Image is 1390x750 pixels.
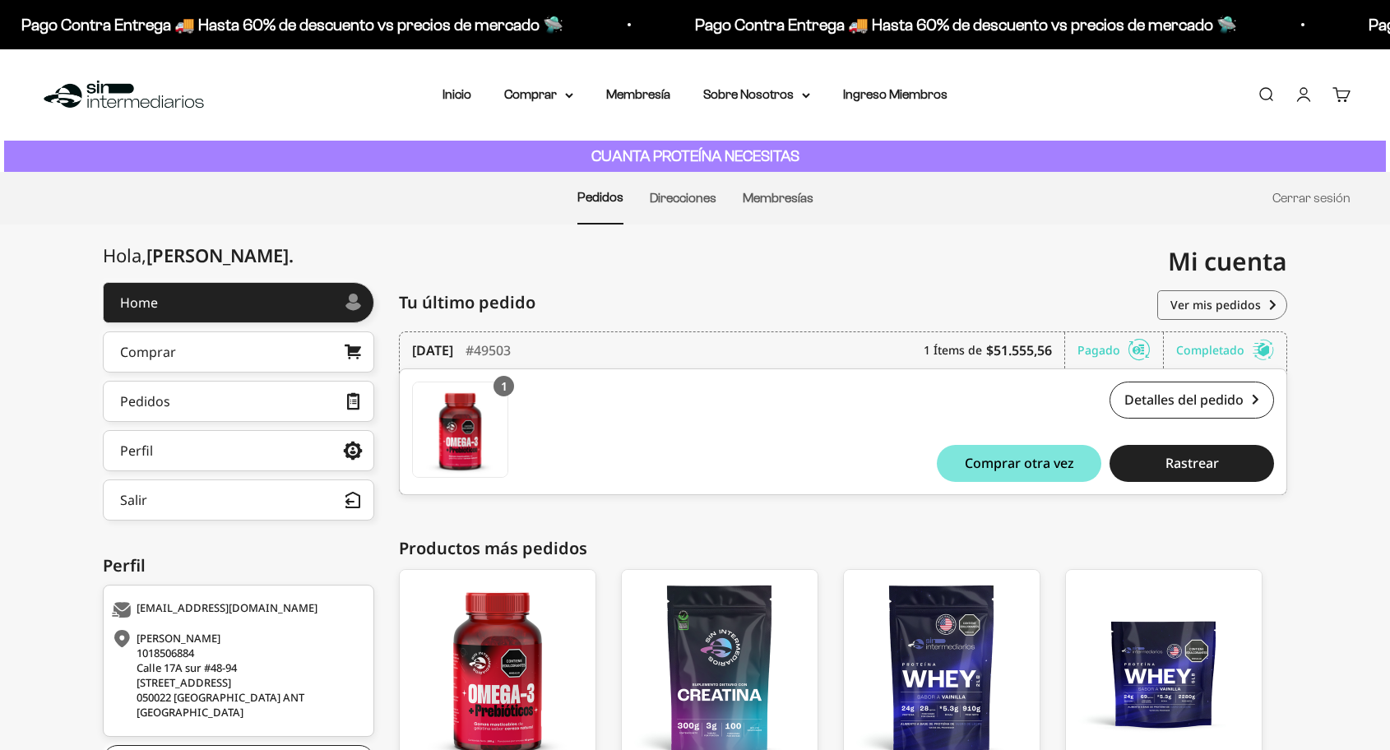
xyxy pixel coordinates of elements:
[466,332,511,368] div: #49503
[493,376,514,396] div: 1
[413,382,507,477] img: Translation missing: es.Gomas con Omega 3 DHA y Prebióticos
[695,12,1237,38] p: Pago Contra Entrega 🚚 Hasta 60% de descuento vs precios de mercado 🛸
[103,381,374,422] a: Pedidos
[743,191,813,205] a: Membresías
[412,382,508,478] a: Gomas con Omega 3 DHA y Prebióticos
[120,493,147,507] div: Salir
[591,147,799,164] strong: CUANTA PROTEÍNA NECESITAS
[606,87,670,101] a: Membresía
[103,430,374,471] a: Perfil
[289,243,294,267] span: .
[112,602,361,618] div: [EMAIL_ADDRESS][DOMAIN_NAME]
[120,395,170,408] div: Pedidos
[1165,456,1219,470] span: Rastrear
[1157,290,1287,320] a: Ver mis pedidos
[1110,382,1274,419] a: Detalles del pedido
[21,12,563,38] p: Pago Contra Entrega 🚚 Hasta 60% de descuento vs precios de mercado 🛸
[103,331,374,373] a: Comprar
[103,245,294,266] div: Hola,
[1110,445,1274,482] button: Rastrear
[1272,191,1351,205] a: Cerrar sesión
[103,282,374,323] a: Home
[120,444,153,457] div: Perfil
[399,536,1287,561] div: Productos más pedidos
[577,190,623,204] a: Pedidos
[1176,332,1274,368] div: Completado
[1077,332,1164,368] div: Pagado
[504,84,573,105] summary: Comprar
[650,191,716,205] a: Direcciones
[1168,244,1287,278] span: Mi cuenta
[924,332,1065,368] div: 1 Ítems de
[103,479,374,521] button: Salir
[703,84,810,105] summary: Sobre Nosotros
[442,87,471,101] a: Inicio
[146,243,294,267] span: [PERSON_NAME]
[412,340,453,360] time: [DATE]
[399,290,535,315] span: Tu último pedido
[120,296,158,309] div: Home
[843,87,948,101] a: Ingreso Miembros
[103,553,374,578] div: Perfil
[965,456,1074,470] span: Comprar otra vez
[112,631,361,720] div: [PERSON_NAME] 1018506884 Calle 17A sur #48-94 [STREET_ADDRESS] 050022 [GEOGRAPHIC_DATA] ANT [GEOG...
[937,445,1101,482] button: Comprar otra vez
[120,345,176,359] div: Comprar
[986,340,1052,360] b: $51.555,56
